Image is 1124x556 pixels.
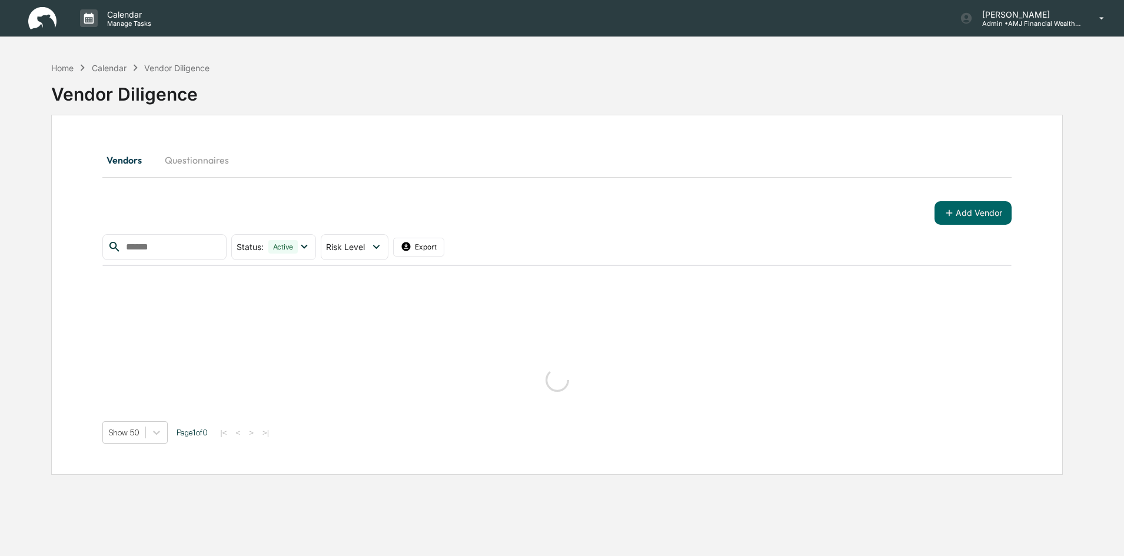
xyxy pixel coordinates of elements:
[102,146,155,174] button: Vendors
[98,19,157,28] p: Manage Tasks
[102,146,1012,174] div: secondary tabs example
[245,428,257,438] button: >
[98,9,157,19] p: Calendar
[259,428,272,438] button: >|
[28,7,56,30] img: logo
[51,63,74,73] div: Home
[973,19,1082,28] p: Admin • AMJ Financial Wealth Management
[268,240,298,254] div: Active
[237,242,264,252] span: Status :
[232,428,244,438] button: <
[51,74,1063,105] div: Vendor Diligence
[973,9,1082,19] p: [PERSON_NAME]
[393,238,445,257] button: Export
[92,63,127,73] div: Calendar
[326,242,365,252] span: Risk Level
[144,63,209,73] div: Vendor Diligence
[217,428,230,438] button: |<
[935,201,1012,225] button: Add Vendor
[177,428,208,437] span: Page 1 of 0
[155,146,238,174] button: Questionnaires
